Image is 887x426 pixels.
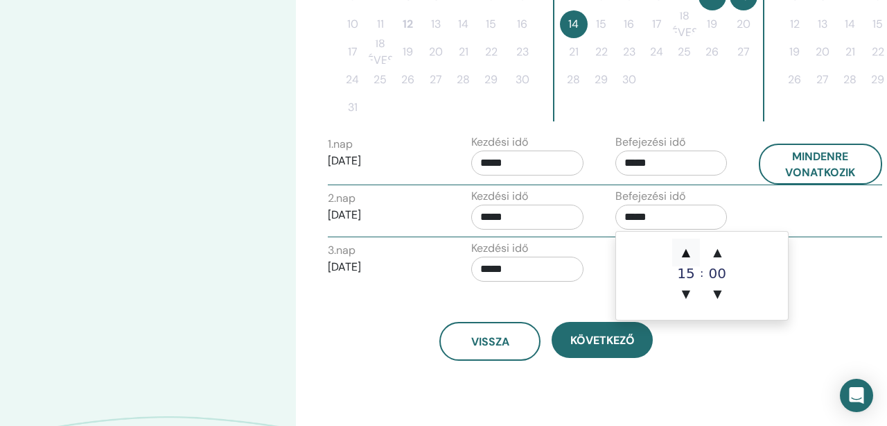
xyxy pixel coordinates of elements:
[328,137,333,151] font: 1.
[347,17,358,31] font: 10
[871,72,884,87] font: 29
[569,44,579,59] font: 21
[377,17,384,31] font: 11
[567,72,580,87] font: 28
[485,44,498,59] font: 22
[336,243,355,257] font: nap
[568,17,579,31] font: 14
[596,17,606,31] font: 15
[348,44,358,59] font: 17
[439,322,541,361] button: Vissza
[737,17,750,31] font: 20
[650,44,663,59] font: 24
[430,72,442,87] font: 27
[843,72,857,87] font: 28
[713,287,721,300] font: ▼
[403,44,413,59] font: 19
[872,44,884,59] font: 22
[652,17,662,31] font: 17
[429,44,443,59] font: 20
[790,17,800,31] font: 12
[516,72,529,87] font: 30
[624,17,634,31] font: 16
[328,191,336,205] font: 2.
[328,207,361,222] font: [DATE]
[431,17,441,31] font: 13
[845,44,855,59] font: 21
[816,72,829,87] font: 27
[401,72,414,87] font: 26
[818,17,827,31] font: 13
[623,44,635,59] font: 23
[570,333,635,348] font: Következő
[682,246,690,259] font: ▲
[348,100,358,114] font: 31
[700,266,703,280] font: :
[788,72,801,87] font: 26
[816,44,829,59] font: 20
[677,265,694,282] font: 15
[615,135,685,149] font: Befejezési idő
[678,44,691,59] font: 25
[845,17,855,31] font: 14
[595,72,608,87] font: 29
[333,137,353,151] font: nap
[552,322,653,358] button: Következő
[328,243,336,257] font: 3.
[707,17,717,31] font: 19
[872,17,883,31] font: 15
[346,72,359,87] font: 24
[403,17,413,31] font: 12
[622,72,636,87] font: 30
[615,189,685,203] font: Befejezési idő
[471,241,528,255] font: Kezdési idő
[682,287,690,300] font: ▼
[374,72,387,87] font: 25
[457,72,470,87] font: 28
[484,72,498,87] font: 29
[709,265,726,282] font: 00
[516,44,529,59] font: 23
[789,44,800,59] font: 19
[517,17,527,31] font: 16
[705,44,719,59] font: 26
[471,189,528,203] font: Kezdési idő
[471,135,528,149] font: Kezdési idő
[713,246,721,259] font: ▲
[336,191,355,205] font: nap
[785,149,855,180] font: Mindenre vonatkozik
[328,153,361,168] font: [DATE]
[486,17,496,31] font: 15
[328,259,361,274] font: [DATE]
[840,379,873,412] div: Intercom Messenger megnyitása
[459,44,468,59] font: 21
[759,144,882,184] button: Mindenre vonatkozik
[595,44,608,59] font: 22
[458,17,468,31] font: 14
[471,334,509,349] font: Vissza
[737,44,750,59] font: 27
